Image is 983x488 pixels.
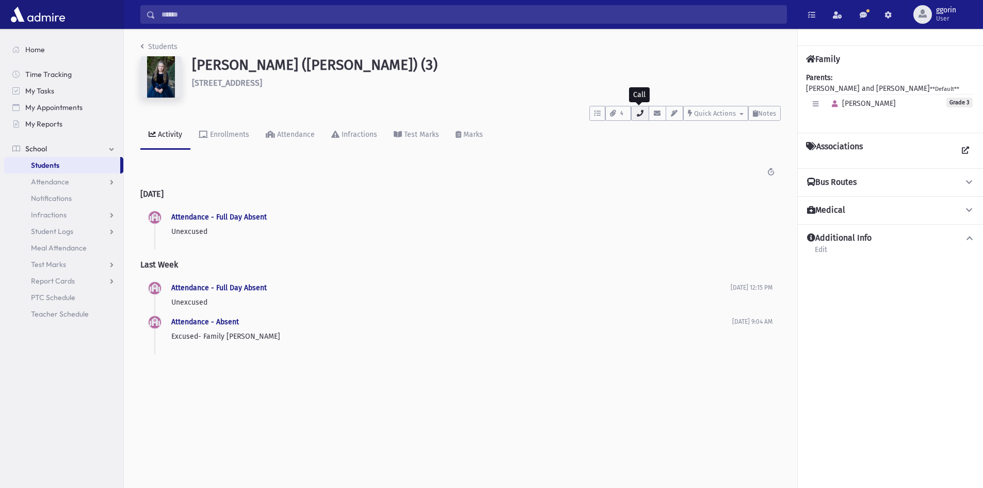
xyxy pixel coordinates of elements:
a: Attendance [257,121,323,150]
span: [PERSON_NAME] [827,99,896,108]
span: Grade 3 [946,98,973,107]
h1: [PERSON_NAME] ([PERSON_NAME]) (3) [192,56,781,74]
a: PTC Schedule [4,289,123,306]
h2: [DATE] [140,181,781,207]
button: Additional Info [806,233,975,244]
div: Attendance [275,130,315,139]
p: Unexcused [171,226,772,237]
span: Teacher Schedule [31,309,89,319]
a: My Tasks [4,83,123,99]
span: PTC Schedule [31,293,75,302]
a: Attendance [4,174,123,190]
a: Infractions [4,207,123,223]
span: [DATE] 12:15 PM [731,284,772,291]
span: Notifications [31,194,72,203]
div: Test Marks [402,130,439,139]
a: Time Tracking [4,66,123,83]
span: My Tasks [25,86,54,96]
h4: Associations [806,141,863,160]
div: Infractions [340,130,377,139]
span: User [936,14,956,23]
div: Call [629,87,650,102]
span: My Reports [25,119,62,129]
span: Attendance [31,177,69,186]
button: Quick Actions [683,106,748,121]
input: Search [155,5,786,24]
button: Notes [748,106,781,121]
h2: Last Week [140,251,781,278]
div: Enrollments [208,130,249,139]
a: Test Marks [4,256,123,273]
a: Students [4,157,120,174]
span: Home [25,45,45,54]
a: Notifications [4,190,123,207]
p: Excused- Family [PERSON_NAME] [171,331,732,342]
h4: Bus Routes [807,177,857,188]
a: My Appointments [4,99,123,116]
div: [PERSON_NAME] and [PERSON_NAME] [806,72,975,124]
a: Edit [814,244,828,262]
h6: [STREET_ADDRESS] [192,78,781,88]
button: 4 [605,106,631,121]
a: School [4,140,123,157]
a: Teacher Schedule [4,306,123,322]
button: Medical [806,205,975,216]
span: Students [31,161,59,170]
a: Activity [140,121,190,150]
span: Infractions [31,210,67,219]
span: Test Marks [31,260,66,269]
a: Attendance - Absent [171,318,239,326]
span: School [25,144,47,153]
nav: breadcrumb [140,41,178,56]
a: Students [140,42,178,51]
p: Unexcused [171,297,731,308]
div: Marks [461,130,483,139]
span: Meal Attendance [31,243,87,253]
a: View all Associations [956,141,975,160]
b: Parents: [806,73,832,82]
a: Attendance - Full Day Absent [171,284,267,292]
span: [DATE] 9:04 AM [732,318,772,325]
span: Student Logs [31,227,73,236]
a: Attendance - Full Day Absent [171,213,267,222]
a: Marks [447,121,491,150]
span: ggorin [936,6,956,14]
a: Meal Attendance [4,240,123,256]
a: Report Cards [4,273,123,289]
a: Enrollments [190,121,257,150]
span: My Appointments [25,103,83,112]
h4: Additional Info [807,233,872,244]
h4: Family [806,54,840,64]
span: Report Cards [31,276,75,286]
img: AdmirePro [8,4,68,25]
a: Infractions [323,121,385,150]
span: 4 [617,109,626,118]
a: Student Logs [4,223,123,240]
h4: Medical [807,205,845,216]
a: My Reports [4,116,123,132]
div: Activity [156,130,182,139]
button: Bus Routes [806,177,975,188]
span: Time Tracking [25,70,72,79]
span: Notes [758,109,776,117]
span: Quick Actions [694,109,736,117]
a: Test Marks [385,121,447,150]
a: Home [4,41,123,58]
